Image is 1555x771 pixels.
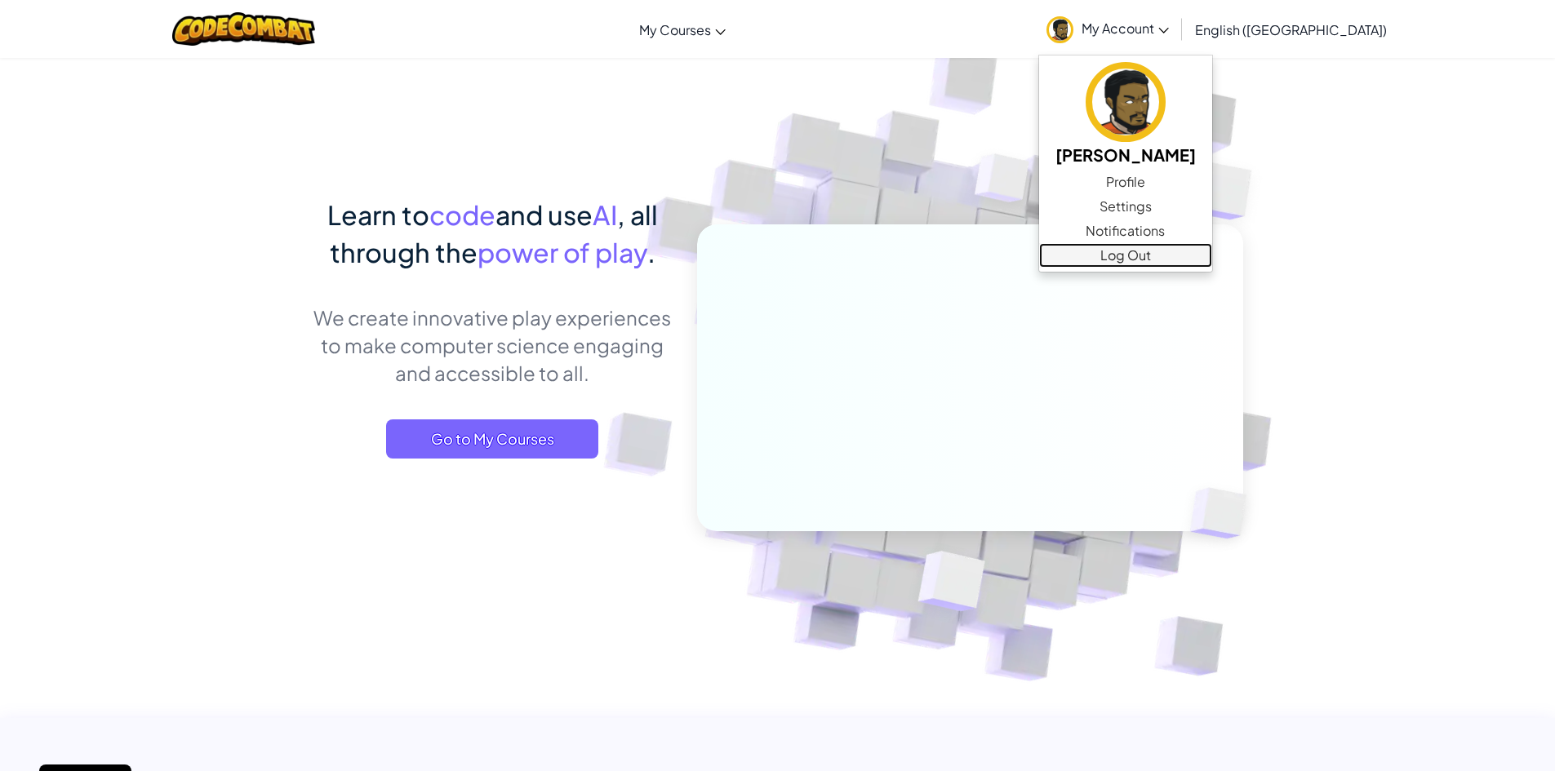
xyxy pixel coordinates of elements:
span: AI [593,198,617,231]
span: My Courses [639,21,711,38]
a: Log Out [1039,243,1212,268]
a: Go to My Courses [386,419,598,459]
a: English ([GEOGRAPHIC_DATA]) [1187,7,1395,51]
img: Overlap cubes [1162,454,1285,573]
span: code [429,198,495,231]
img: Overlap cubes [1156,122,1297,260]
span: Learn to [327,198,429,231]
img: CodeCombat logo [172,12,315,46]
a: Profile [1039,170,1212,194]
a: Settings [1039,194,1212,219]
span: and use [495,198,593,231]
h5: [PERSON_NAME] [1055,142,1196,167]
img: avatar [1086,62,1166,142]
img: avatar [1046,16,1073,43]
a: My Courses [631,7,734,51]
a: Notifications [1039,219,1212,243]
img: Overlap cubes [944,122,1061,243]
span: power of play [478,236,647,268]
span: English ([GEOGRAPHIC_DATA]) [1195,21,1387,38]
a: [PERSON_NAME] [1039,60,1212,170]
span: Notifications [1086,221,1165,241]
span: . [647,236,655,268]
a: My Account [1038,3,1177,55]
img: Overlap cubes [877,516,1024,652]
span: My Account [1082,20,1169,37]
p: We create innovative play experiences to make computer science engaging and accessible to all. [313,304,673,387]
